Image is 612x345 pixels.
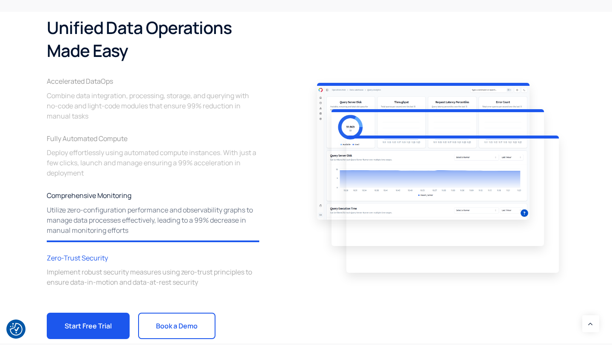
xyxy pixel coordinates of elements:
[47,205,259,235] span: Utilize zero-configuration performance and observability graphs to manage data processes effectiv...
[47,147,259,178] span: Deploy effortlessly using automated compute instances. With just a few clicks, launch and manage ...
[10,323,23,336] img: Revisit consent button
[47,90,259,121] span: Combine data integration, processing, storage, and querying with no-code and light-code modules t...
[138,313,215,339] a: Book a Demo
[47,253,108,263] span: Zero-Trust Security
[10,323,23,336] button: Cookie Settings
[47,191,131,200] span: Comprehensive Monitoring
[47,313,130,339] a: Start Free Trial
[47,16,259,62] h2: Unified Data Operations Made Easy
[47,267,259,287] span: Implement robust security measures using zero-trust principles to ensure data-in-motion and data-...
[466,253,612,345] iframe: Chat Widget
[47,76,113,86] span: Accelerated DataOps
[65,322,112,329] span: Start Free Trial
[156,322,198,329] span: Book a Demo
[47,134,127,143] span: Fully Automated Compute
